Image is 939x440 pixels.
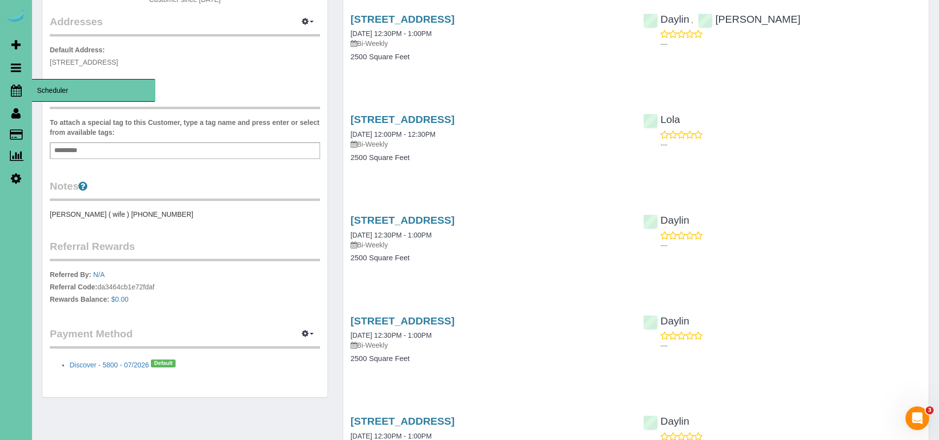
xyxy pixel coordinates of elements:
[50,58,118,66] span: [STREET_ADDRESS]
[351,415,455,427] a: [STREET_ADDRESS]
[351,53,629,61] h4: 2500 Square Feet
[50,87,320,109] legend: Tags
[351,114,455,125] a: [STREET_ADDRESS]
[691,16,693,24] span: ,
[643,114,680,125] a: Lola
[351,30,432,38] a: [DATE] 12:30PM - 1:00PM
[660,140,921,150] p: ---
[50,239,320,261] legend: Referral Rewards
[351,231,432,239] a: [DATE] 12:30PM - 1:00PM
[351,331,432,339] a: [DATE] 12:30PM - 1:00PM
[70,361,149,369] a: Discover - 5800 - 07/2026
[351,13,455,25] a: [STREET_ADDRESS]
[32,79,155,102] span: Scheduler
[50,179,320,201] legend: Notes
[660,240,921,250] p: ---
[351,139,629,149] p: Bi-Weekly
[6,10,26,24] img: Automaid Logo
[351,240,629,250] p: Bi-Weekly
[50,294,109,304] label: Rewards Balance:
[643,13,689,25] a: Daylin
[351,130,435,138] a: [DATE] 12:00PM - 12:30PM
[643,315,689,326] a: Daylin
[351,315,455,326] a: [STREET_ADDRESS]
[905,406,929,430] iframe: Intercom live chat
[351,214,455,226] a: [STREET_ADDRESS]
[643,214,689,226] a: Daylin
[351,432,432,440] a: [DATE] 12:30PM - 1:00PM
[50,270,320,307] p: da3464cb1e72fdaf
[50,270,91,280] label: Referred By:
[643,415,689,427] a: Daylin
[660,341,921,351] p: ---
[351,355,629,363] h4: 2500 Square Feet
[50,118,320,137] label: To attach a special tag to this Customer, type a tag name and press enter or select from availabl...
[698,13,800,25] a: [PERSON_NAME]
[50,282,97,292] label: Referral Code:
[50,326,320,349] legend: Payment Method
[151,360,176,367] span: Default
[351,254,629,262] h4: 2500 Square Feet
[926,406,934,414] span: 3
[50,209,320,219] pre: [PERSON_NAME] ( wife ) [PHONE_NUMBER]
[351,39,629,48] p: Bi-Weekly
[660,39,921,49] p: ---
[50,45,105,55] label: Default Address:
[111,295,129,303] a: $0.00
[351,154,629,162] h4: 2500 Square Feet
[351,340,629,350] p: Bi-Weekly
[93,271,105,279] a: N/A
